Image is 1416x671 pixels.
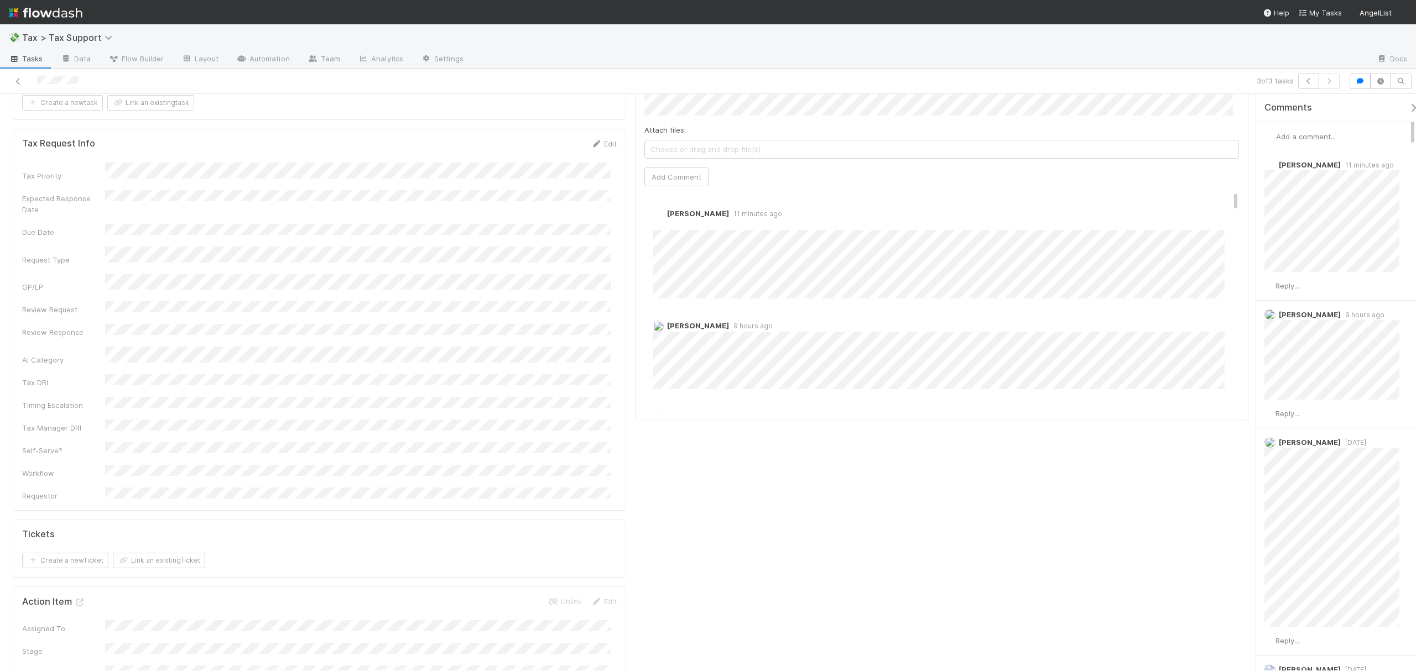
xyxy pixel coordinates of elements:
div: Workflow [22,468,105,479]
a: Automation [227,51,299,69]
div: Stage [22,646,105,657]
a: Data [52,51,100,69]
span: [PERSON_NAME] [667,412,729,421]
div: Self-Serve? [22,445,105,456]
span: [PERSON_NAME] [667,209,729,218]
a: Analytics [349,51,412,69]
div: Tax Priority [22,170,105,181]
div: Due Date [22,227,105,238]
span: [PERSON_NAME] [1279,160,1341,169]
img: avatar_18c010e4-930e-4480-823a-7726a265e9dd.png [653,321,664,332]
span: 11 minutes ago [1341,161,1394,169]
img: avatar_d45d11ee-0024-4901-936f-9df0a9cc3b4e.png [1265,131,1276,142]
a: My Tasks [1298,7,1342,18]
button: Link an existingTicket [113,553,205,568]
div: Request Type [22,254,105,265]
span: 9 hours ago [729,322,773,330]
div: Tax Manager DRI [22,422,105,433]
span: Comments [1264,102,1312,113]
span: Reply... [1276,281,1299,290]
span: Reply... [1276,636,1299,645]
span: 3 of 3 tasks [1257,75,1294,86]
img: avatar_d45d11ee-0024-4901-936f-9df0a9cc3b4e.png [1396,8,1407,19]
a: Unlink [548,597,582,606]
div: Requestor [22,490,105,501]
span: [DATE] [1341,438,1366,447]
span: My Tasks [1298,8,1342,17]
span: 9 hours ago [1341,311,1384,319]
img: avatar_d45d11ee-0024-4901-936f-9df0a9cc3b4e.png [1264,159,1276,170]
span: 💸 [9,33,20,42]
div: Assigned To [22,623,105,634]
div: GP/LP [22,281,105,292]
div: Expected Response Date [22,193,105,215]
div: AI Category [22,354,105,365]
a: Flow Builder [100,51,173,69]
a: Team [299,51,349,69]
span: Add a comment... [1276,132,1336,141]
button: Add Comment [644,167,709,186]
span: Tasks [9,53,43,64]
a: Docs [1368,51,1416,69]
img: avatar_18c010e4-930e-4480-823a-7726a265e9dd.png [1264,437,1276,448]
span: Reply... [1276,409,1299,418]
span: [PERSON_NAME] [1279,438,1341,447]
button: Link an existingtask [107,95,194,111]
h5: Action Item [22,596,85,607]
div: Tax DRI [22,377,105,388]
img: avatar_18c010e4-930e-4480-823a-7726a265e9dd.png [1264,309,1276,320]
button: Create a newTicket [22,553,108,568]
button: Create a newtask [22,95,103,111]
div: Help [1263,7,1289,18]
div: Review Response [22,327,105,338]
img: avatar_d45d11ee-0024-4901-936f-9df0a9cc3b4e.png [1264,408,1276,420]
label: Attach files: [644,124,686,135]
span: [PERSON_NAME] [667,321,729,330]
img: avatar_18c010e4-930e-4480-823a-7726a265e9dd.png [653,411,664,422]
h5: Tax Request Info [22,138,95,149]
a: Settings [412,51,472,69]
h5: Tickets [22,529,55,540]
span: Choose or drag and drop file(s) [645,140,1238,158]
img: avatar_d45d11ee-0024-4901-936f-9df0a9cc3b4e.png [1264,281,1276,292]
a: Edit [591,139,617,148]
span: [PERSON_NAME] [1279,310,1341,319]
img: avatar_d45d11ee-0024-4901-936f-9df0a9cc3b4e.png [1264,636,1276,647]
span: Tax > Tax Support [22,32,118,43]
a: Edit [591,597,617,606]
a: Layout [173,51,227,69]
img: logo-inverted-e16ddd16eac7371096b0.svg [9,3,82,22]
span: Flow Builder [108,53,164,64]
span: 11 minutes ago [729,209,782,218]
div: Timing Escalation [22,400,105,411]
img: avatar_d45d11ee-0024-4901-936f-9df0a9cc3b4e.png [653,208,664,219]
div: Review Request [22,304,105,315]
span: AngelList [1360,8,1392,17]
